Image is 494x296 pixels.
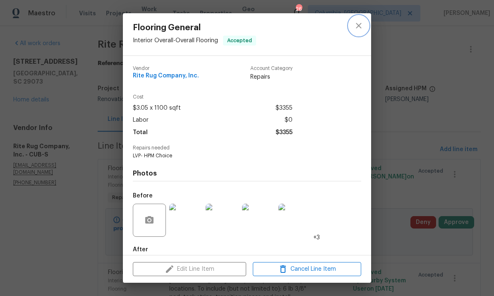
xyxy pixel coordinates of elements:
h5: Before [133,193,153,199]
span: Cost [133,94,293,100]
span: Total [133,127,148,139]
span: $3355 [276,127,293,139]
span: Interior Overall - Overall Flooring [133,38,218,43]
span: Repairs [250,73,293,81]
h4: Photos [133,169,361,178]
span: $3355 [276,102,293,114]
span: Cancel Line Item [255,264,359,274]
span: Account Category [250,66,293,71]
div: 26 [296,5,302,13]
span: +3 [313,233,320,242]
span: Flooring General [133,23,256,32]
span: Vendor [133,66,199,71]
span: $0 [285,114,293,126]
h5: After [133,247,148,253]
button: close [349,16,369,36]
span: Accepted [224,36,255,45]
button: Cancel Line Item [253,262,361,277]
span: LVP- HPM Choice [133,152,338,159]
span: $3.05 x 1100 sqft [133,102,181,114]
span: Rite Rug Company, Inc. [133,73,199,79]
span: Repairs needed [133,145,361,151]
span: Labor [133,114,149,126]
